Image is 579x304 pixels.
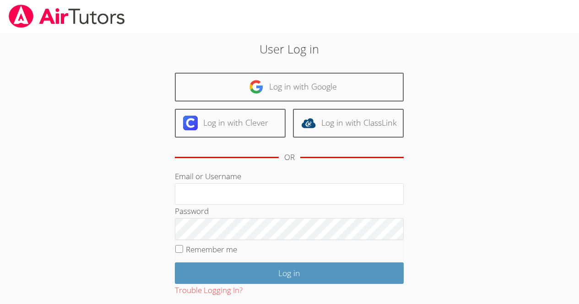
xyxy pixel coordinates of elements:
img: classlink-logo-d6bb404cc1216ec64c9a2012d9dc4662098be43eaf13dc465df04b49fa7ab582.svg [301,116,316,130]
div: OR [284,151,295,164]
a: Log in with ClassLink [293,109,404,138]
label: Email or Username [175,171,241,181]
input: Log in [175,262,404,284]
label: Password [175,206,209,216]
button: Trouble Logging In? [175,284,243,297]
a: Log in with Google [175,73,404,101]
label: Remember me [186,244,237,255]
img: airtutors_banner-c4298cdbf04f3fff15de1276eac7730deb9818008684d7c2e4769d2f7ddbe033.png [8,5,126,28]
img: clever-logo-6eab21bc6e7a338710f1a6ff85c0baf02591cd810cc4098c63d3a4b26e2feb20.svg [183,116,198,130]
h2: User Log in [133,40,446,58]
img: google-logo-50288ca7cdecda66e5e0955fdab243c47b7ad437acaf1139b6f446037453330a.svg [249,80,264,94]
a: Log in with Clever [175,109,286,138]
